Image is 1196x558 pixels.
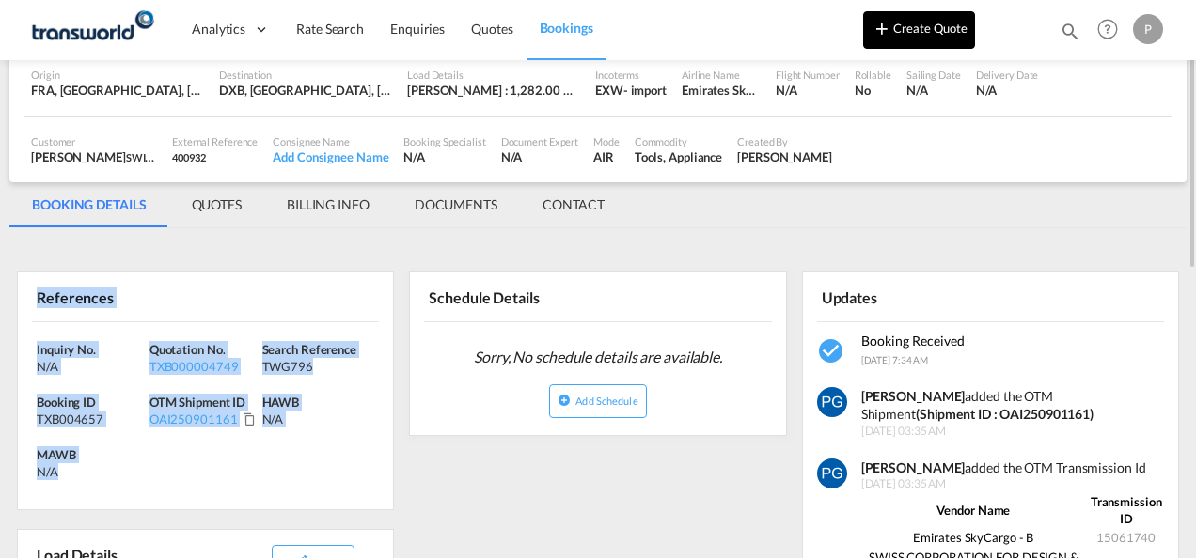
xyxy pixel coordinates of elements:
span: HAWB [262,395,300,410]
span: Inquiry No. [37,342,96,357]
div: N/A [403,148,485,165]
span: Enquiries [390,21,445,37]
img: vm11kgAAAAZJREFUAwCWHwimzl+9jgAAAABJRU5ErkJggg== [817,387,847,417]
md-tab-item: BILLING INFO [264,182,392,227]
md-tab-item: CONTACT [520,182,627,227]
strong: [PERSON_NAME] [861,388,966,404]
body: Editor, editor4 [19,19,326,39]
div: Commodity [635,134,722,148]
span: Add Schedule [575,395,637,407]
span: Help [1092,13,1124,45]
div: Origin [31,68,204,82]
img: vm11kgAAAAZJREFUAwCWHwimzl+9jgAAAABJRU5ErkJggg== [817,458,847,488]
md-icon: icon-magnify [1060,21,1080,41]
div: References [32,280,202,313]
div: Updates [817,280,987,313]
span: Quotation No. [149,342,226,357]
div: Rollable [855,68,891,82]
button: icon-plus 400-fgCreate Quote [863,11,975,49]
div: N/A [262,411,375,427]
span: [DATE] 7:34 AM [861,354,929,365]
div: Tools, Appliance [635,148,722,165]
div: Consignee Name [273,134,388,148]
div: - import [623,82,667,99]
td: Emirates SkyCargo - B [861,528,1087,547]
div: Mode [593,134,620,148]
span: Analytics [192,20,245,39]
div: [PERSON_NAME] [31,148,157,165]
strong: Vendor Name [936,503,1010,518]
span: Sorry, No schedule details are available. [466,339,730,375]
div: FRA, Frankfurt am Main International, Frankfurt-am-Main, Germany, Western Europe, Europe [31,82,204,99]
span: Search Reference [262,342,356,357]
md-icon: icon-checkbox-marked-circle [817,336,847,366]
span: Booking ID [37,395,96,410]
div: N/A [976,82,1039,99]
div: Schedule Details [424,280,594,313]
strong: [PERSON_NAME] [861,459,966,475]
div: Flight Number [776,68,840,82]
span: [DATE] 03:35 AM [861,476,1166,492]
img: f753ae806dec11f0841701cdfdf085c0.png [28,8,155,51]
md-icon: Click to Copy [243,412,256,426]
div: P [1133,14,1163,44]
md-tab-item: DOCUMENTS [392,182,520,227]
div: Customer [31,134,157,148]
div: Add Consignee Name [273,148,388,165]
md-pagination-wrapper: Use the left and right arrow keys to navigate between tabs [9,182,627,227]
div: added the OTM Shipment [861,387,1166,424]
span: MAWB [37,447,76,462]
div: Incoterms [595,68,667,82]
span: OTM Shipment ID [149,395,246,410]
span: [DATE] 03:35 AM [861,424,1166,440]
div: TXB004657 [37,411,145,427]
div: Airline Name [682,68,761,82]
div: Booking Specialist [403,134,485,148]
div: [PERSON_NAME] : 1,282.00 KG | Volumetric Wt : 4,694.00 KG | Chargeable Wt : 4,694.00 KG [407,82,580,99]
span: Rate Search [296,21,364,37]
span: Booking Received [861,333,965,349]
div: N/A [776,82,840,99]
md-icon: icon-plus 400-fg [871,17,893,39]
div: Document Expert [501,134,579,148]
md-tab-item: BOOKING DETAILS [9,182,169,227]
div: Created By [737,134,832,148]
td: 15061740 [1086,528,1166,547]
div: AIR [593,148,620,165]
div: N/A [37,463,58,480]
span: 400932 [172,151,205,163]
div: Sailing Date [906,68,961,82]
div: Load Details [407,68,580,82]
div: Emirates SkyCargo [682,82,761,99]
div: External Reference [172,134,258,148]
div: N/A [501,148,579,165]
strong: (Shipment ID : OAI250901161) [916,406,1094,422]
strong: Transmission ID [1091,494,1162,526]
div: N/A [37,358,145,375]
div: N/A [906,82,961,99]
div: Delivery Date [976,68,1039,82]
div: Help [1092,13,1133,47]
div: Destination [219,68,392,82]
md-tab-item: QUOTES [169,182,264,227]
div: EXW [595,82,623,99]
div: TXB000004749 [149,358,258,375]
div: DXB, Dubai International, Dubai, United Arab Emirates, Middle East, Middle East [219,82,392,99]
div: icon-magnify [1060,21,1080,49]
div: OAI250901161 [149,411,238,427]
div: added the OTM Transmission Id [861,458,1166,477]
button: icon-plus-circleAdd Schedule [549,384,646,418]
span: SWISS CORPORATION FOR DESIGN & TECHNOLOGY TRADING (L.L.C.) [126,149,450,164]
span: Quotes [471,21,512,37]
md-icon: icon-plus-circle [558,394,571,407]
div: No [855,82,891,99]
div: TWG796 [262,358,370,375]
div: Pradhesh Gautham [737,148,832,165]
span: Bookings [540,20,593,36]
